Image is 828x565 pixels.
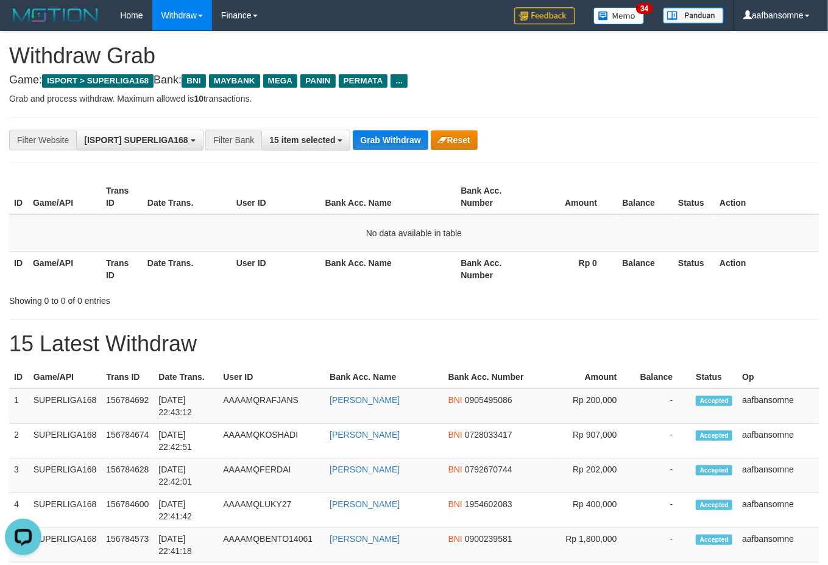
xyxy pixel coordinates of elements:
a: [PERSON_NAME] [330,465,400,474]
button: [ISPORT] SUPERLIGA168 [76,130,203,150]
th: ID [9,251,28,286]
span: Accepted [696,430,732,441]
th: Game/API [28,251,101,286]
th: User ID [232,180,320,214]
button: Grab Withdraw [353,130,428,150]
th: Status [673,251,715,286]
span: Accepted [696,500,732,510]
td: - [635,458,692,493]
td: [DATE] 22:42:51 [154,424,218,458]
td: SUPERLIGA168 [29,493,102,528]
span: BNI [448,430,462,440]
td: [DATE] 22:41:18 [154,528,218,563]
img: panduan.png [663,7,724,24]
td: aafbansomne [737,458,819,493]
td: 4 [9,493,29,528]
td: aafbansomne [737,424,819,458]
td: Rp 907,000 [560,424,635,458]
td: aafbansomne [737,493,819,528]
td: Rp 200,000 [560,388,635,424]
span: MAYBANK [209,74,260,88]
td: aafbansomne [737,388,819,424]
div: Filter Website [9,130,76,150]
td: AAAAMQLUKY27 [218,493,325,528]
img: MOTION_logo.png [9,6,102,24]
th: Rp 0 [529,251,615,286]
td: SUPERLIGA168 [29,528,102,563]
th: Balance [635,366,692,388]
button: Open LiveChat chat widget [5,5,41,41]
td: AAAAMQBENTO14061 [218,528,325,563]
th: Action [715,180,819,214]
span: PANIN [300,74,335,88]
strong: 10 [194,94,203,104]
th: Bank Acc. Name [320,180,456,214]
td: Rp 202,000 [560,458,635,493]
th: Status [691,366,737,388]
th: Date Trans. [154,366,218,388]
th: Balance [615,251,673,286]
span: MEGA [263,74,298,88]
td: Rp 400,000 [560,493,635,528]
span: ISPORT > SUPERLIGA168 [42,74,154,88]
span: Accepted [696,396,732,406]
span: BNI [448,499,462,509]
span: [ISPORT] SUPERLIGA168 [84,135,188,145]
td: [DATE] 22:41:42 [154,493,218,528]
td: Rp 1,800,000 [560,528,635,563]
td: [DATE] 22:43:12 [154,388,218,424]
td: [DATE] 22:42:01 [154,458,218,493]
td: 156784573 [101,528,154,563]
th: Action [715,251,819,286]
th: Game/API [29,366,102,388]
th: User ID [218,366,325,388]
img: Button%20Memo.svg [593,7,645,24]
h1: Withdraw Grab [9,44,819,68]
a: [PERSON_NAME] [330,430,400,440]
td: AAAAMQKOSHADI [218,424,325,458]
span: Copy 0792670744 to clipboard [465,465,512,474]
span: BNI [448,465,462,474]
span: BNI [448,534,462,544]
span: BNI [182,74,205,88]
th: Trans ID [101,251,143,286]
th: Bank Acc. Number [456,180,529,214]
td: 156784600 [101,493,154,528]
th: Bank Acc. Name [320,251,456,286]
th: Date Trans. [143,251,232,286]
th: Date Trans. [143,180,232,214]
td: AAAAMQFERDAI [218,458,325,493]
div: Showing 0 to 0 of 0 entries [9,290,336,307]
td: AAAAMQRAFJANS [218,388,325,424]
td: SUPERLIGA168 [29,424,102,458]
td: - [635,388,692,424]
h1: 15 Latest Withdraw [9,332,819,356]
th: Status [673,180,715,214]
span: Copy 0900239581 to clipboard [465,534,512,544]
h4: Game: Bank: [9,74,819,86]
span: Copy 0905495086 to clipboard [465,395,512,405]
th: ID [9,366,29,388]
td: 3 [9,458,29,493]
span: 34 [636,3,653,14]
td: 156784674 [101,424,154,458]
th: Amount [560,366,635,388]
a: [PERSON_NAME] [330,499,400,509]
span: BNI [448,395,462,405]
td: 156784692 [101,388,154,424]
td: - [635,424,692,458]
th: Trans ID [101,180,143,214]
td: aafbansomne [737,528,819,563]
div: Filter Bank [205,130,261,150]
th: Trans ID [101,366,154,388]
td: SUPERLIGA168 [29,458,102,493]
td: SUPERLIGA168 [29,388,102,424]
span: Copy 1954602083 to clipboard [465,499,512,509]
td: - [635,493,692,528]
td: 1 [9,388,29,424]
th: ID [9,180,28,214]
td: 2 [9,424,29,458]
button: Reset [431,130,478,150]
span: Accepted [696,465,732,476]
th: Op [737,366,819,388]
